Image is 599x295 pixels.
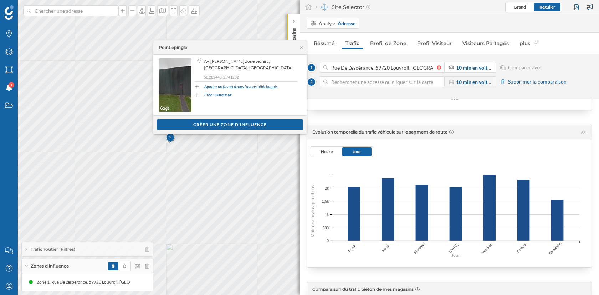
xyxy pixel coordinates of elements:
[31,263,69,269] span: Zones d'influence
[204,58,296,71] span: Av. [PERSON_NAME] Zone Leclerc, [GEOGRAPHIC_DATA], [GEOGRAPHIC_DATA]
[338,20,355,26] strong: Adresse
[456,65,495,71] strong: 10 min en voiture
[323,225,329,230] span: 500
[159,44,187,51] div: Point épinglé
[514,4,526,10] span: Grand
[204,92,231,98] a: Créer marqueur
[15,5,41,11] span: Support
[516,242,527,254] text: Samedi
[481,242,494,255] text: Vendredi
[414,37,455,49] a: Profil Visiteur
[508,64,542,71] span: Comparer avec
[31,246,75,252] span: Trafic routier (Filtres)
[204,84,278,90] a: Ajouter un favori à mes favoris téléchargés
[353,149,361,154] span: Jour
[548,241,562,255] text: Dimanche
[327,238,329,244] span: 0
[325,185,329,191] span: 2k
[166,131,175,145] img: Marker
[290,25,297,71] p: Réseau de magasins
[539,4,555,10] span: Régulier
[307,77,316,87] span: 2
[312,129,447,135] span: Évolution temporelle du trafic véhicule sur le segment de route
[448,243,459,254] text: [DATE]
[381,244,390,252] text: Mardi
[204,75,298,80] p: 50,282448, 2,741202
[310,37,338,49] a: Résumé
[367,37,410,49] a: Profil de Zone
[342,37,363,49] a: Trafic
[456,79,495,85] strong: 10 min en voiture
[413,242,426,254] text: Mercredi
[516,37,542,49] div: plus
[159,58,191,112] img: streetview
[27,279,193,286] div: Zone 1. Rue De L'espérance, 59720 Louvroil, [GEOGRAPHIC_DATA] (10 min En voiture)
[347,244,356,252] text: Lundi
[307,63,316,72] span: 1
[322,199,329,204] span: 1,5k
[459,37,512,49] a: Visiteurs Partagés
[508,78,567,85] span: Supprimer la comparaison
[321,149,333,154] span: Heure
[325,212,329,217] span: 1k
[10,81,12,89] span: 1
[312,286,414,292] span: Comparaison du trafic piéton de mes magasins
[310,185,315,237] text: Voitures moyens quotidiens
[5,5,14,20] img: Logo Geoblink
[321,4,328,11] img: dashboards-manager.svg
[319,20,355,27] div: Analyse:
[316,4,370,11] div: Site Selector
[451,252,460,258] text: Jour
